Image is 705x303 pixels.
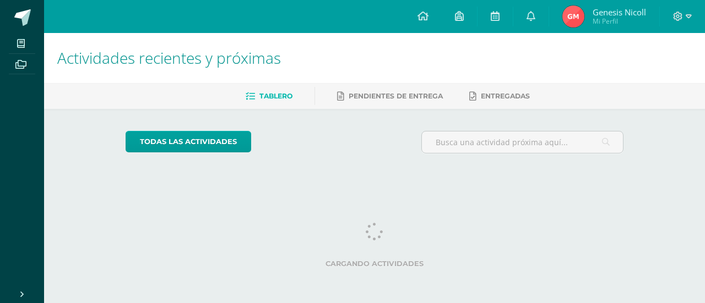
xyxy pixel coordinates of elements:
label: Cargando actividades [126,260,624,268]
a: Entregadas [469,87,530,105]
a: todas las Actividades [126,131,251,152]
a: Pendientes de entrega [337,87,443,105]
span: Entregadas [481,92,530,100]
img: a580830cea912f742a8220ff4a896b19.png [562,5,584,27]
a: Tablero [246,87,292,105]
span: Mi Perfil [593,16,646,26]
span: Tablero [259,92,292,100]
input: Busca una actividad próxima aquí... [422,131,623,153]
span: Pendientes de entrega [349,92,443,100]
span: Actividades recientes y próximas [57,47,281,68]
span: Genesis Nicoll [593,7,646,18]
